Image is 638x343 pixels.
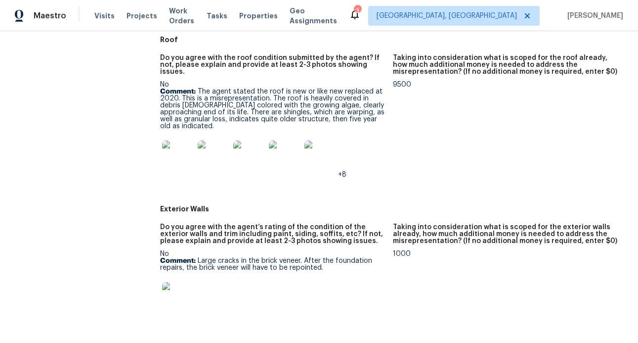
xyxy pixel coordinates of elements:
span: +8 [338,171,346,178]
h5: Exterior Walls [160,204,626,214]
p: The agent stated the roof is new or like new replaced at 2020. This is a misrepresentation. The r... [160,88,385,130]
h5: Do you agree with the roof condition submitted by the agent? If not, please explain and provide a... [160,54,385,75]
div: No [160,81,385,178]
span: [GEOGRAPHIC_DATA], [GEOGRAPHIC_DATA] [377,11,517,21]
span: Geo Assignments [290,6,337,26]
div: 1000 [393,250,618,257]
h5: Taking into consideration what is scoped for the roof already, how much additional money is neede... [393,54,618,75]
h5: Taking into consideration what is scoped for the exterior walls already, how much additional mone... [393,224,618,245]
b: Comment: [160,257,196,264]
span: [PERSON_NAME] [563,11,623,21]
span: Properties [239,11,278,21]
h5: Do you agree with the agent’s rating of the condition of the exterior walls and trim including pa... [160,224,385,245]
p: Large cracks in the brick veneer. After the foundation repairs, the brick veneer will have to be ... [160,257,385,271]
div: 9500 [393,81,618,88]
div: No [160,250,385,320]
div: 3 [354,6,361,16]
span: Visits [94,11,115,21]
b: Comment: [160,88,196,95]
h5: Roof [160,35,626,45]
span: Projects [127,11,157,21]
span: Tasks [207,12,227,19]
span: Work Orders [169,6,195,26]
span: Maestro [34,11,66,21]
